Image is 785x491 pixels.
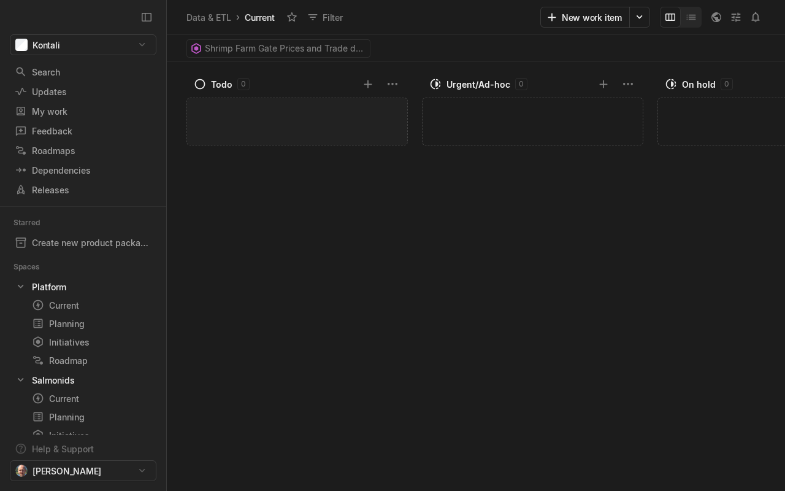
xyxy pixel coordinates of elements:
div: › [236,11,240,23]
a: Create new product package: "Edge Shrimp/Vannamei -Trade & Harvest" [10,234,156,251]
a: Updates [10,82,156,101]
button: Change to mode list_view [681,7,702,28]
div: Todo [211,78,232,91]
div: Urgent/Ad-hoc [446,78,510,91]
div: grid [186,94,413,491]
a: My work [10,102,156,120]
a: Data & ETL [184,9,234,26]
div: Initiatives [32,429,151,442]
div: Updates [15,85,151,98]
div: 0 [515,78,527,90]
div: 0 [721,78,733,90]
button: [PERSON_NAME] [10,460,156,481]
div: 0 [237,78,250,90]
div: Create new product package: "Edge Shrimp/Vannamei -Trade & Harvest" [32,236,151,249]
a: Initiatives [27,427,156,444]
img: profile.jpeg [15,465,28,477]
a: Roadmap [27,352,156,369]
button: Change to mode board_view [660,7,681,28]
a: Dependencies [10,161,156,179]
button: New work item [540,7,630,28]
div: Data & ETL [186,11,231,24]
a: Platform [10,278,156,295]
div: Help & Support [32,443,94,455]
a: Planning [27,408,156,425]
a: Feedback [10,122,156,140]
a: Planning [27,315,156,332]
div: Search [15,66,151,79]
button: Filter [302,7,350,27]
div: grid [422,94,649,491]
div: Current [242,9,277,26]
div: Releases [15,184,151,196]
div: Spaces [13,261,55,273]
a: Initiatives [27,333,156,350]
div: Current [32,392,151,405]
div: Platform [32,280,66,293]
a: Releases [10,180,156,199]
div: Planning [32,411,151,423]
a: Current [27,390,156,407]
div: On hold [682,78,716,91]
div: Dependencies [15,164,151,177]
div: Planning [32,317,151,330]
span: [PERSON_NAME] [33,465,101,477]
div: Current [32,299,151,312]
a: Salmonids [10,371,156,389]
div: board and list toggle [660,7,702,28]
button: Kontali [10,34,156,55]
a: Roadmaps [10,141,156,160]
div: Starred [13,217,55,229]
div: Feedback [15,125,151,137]
span: Shrimp Farm Gate Prices and Trade data [205,40,366,57]
a: Search [10,63,156,81]
div: Salmonids [32,374,75,387]
div: Roadmap [32,354,151,367]
span: Kontali [33,39,60,52]
div: Initiatives [32,336,151,349]
div: My work [15,105,151,118]
div: Roadmaps [15,144,151,157]
a: Current [27,296,156,314]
